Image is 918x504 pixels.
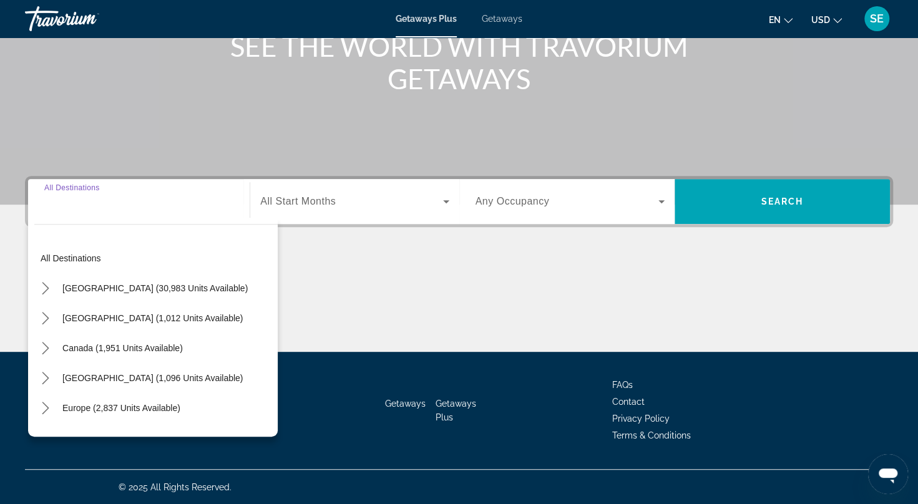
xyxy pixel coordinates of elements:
button: Search [675,179,890,224]
button: Toggle Mexico (1,012 units available) submenu [34,308,56,329]
button: Toggle Caribbean & Atlantic Islands (1,096 units available) submenu [34,367,56,389]
span: © 2025 All Rights Reserved. [119,482,232,492]
button: Select destination: Caribbean & Atlantic Islands (1,096 units available) [56,367,249,389]
button: Toggle United States (30,983 units available) submenu [34,278,56,299]
span: SE [870,12,884,25]
button: Change language [769,11,793,29]
span: All Destinations [44,183,100,191]
a: Terms & Conditions [612,430,691,440]
button: Select destination: Mexico (1,012 units available) [56,307,249,329]
span: All destinations [41,253,101,263]
a: Getaways Plus [396,14,457,24]
a: Getaways Plus [436,399,476,422]
button: Toggle Australia (199 units available) submenu [34,427,56,449]
span: Any Occupancy [476,196,550,206]
button: Select destination: Canada (1,951 units available) [56,337,189,359]
span: [GEOGRAPHIC_DATA] (1,012 units available) [62,313,243,323]
button: Toggle Europe (2,837 units available) submenu [34,397,56,419]
h1: SEE THE WORLD WITH TRAVORIUM GETAWAYS [225,30,693,95]
button: Select destination: All destinations [34,247,278,269]
button: Select destination: Europe (2,837 units available) [56,397,187,419]
button: Toggle Canada (1,951 units available) submenu [34,337,56,359]
a: Contact [612,397,645,407]
input: Select destination [44,195,233,210]
span: Search [761,196,804,206]
span: [GEOGRAPHIC_DATA] (1,096 units available) [62,373,243,383]
span: en [769,15,781,25]
a: Getaways [385,399,426,409]
button: Change currency [811,11,842,29]
span: [GEOGRAPHIC_DATA] (30,983 units available) [62,283,248,293]
iframe: Button to launch messaging window [868,454,908,494]
a: Privacy Policy [612,414,670,424]
div: Destination options [28,218,278,437]
span: All Start Months [260,196,336,206]
span: Europe (2,837 units available) [62,403,180,413]
span: USD [811,15,830,25]
a: FAQs [612,380,633,390]
button: Select destination: Australia (199 units available) [56,427,185,449]
a: Travorium [25,2,150,35]
button: Select destination: United States (30,983 units available) [56,277,254,299]
button: User Menu [861,6,893,32]
span: Canada (1,951 units available) [62,343,183,353]
a: Getaways [482,14,522,24]
div: Search widget [28,179,890,224]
